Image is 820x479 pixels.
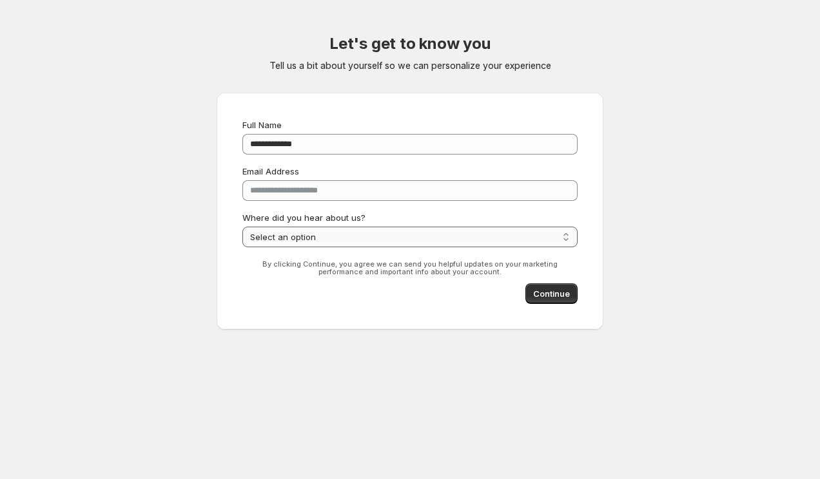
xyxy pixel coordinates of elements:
[525,283,578,304] button: Continue
[329,33,491,54] h2: Let's get to know you
[269,59,551,72] p: Tell us a bit about yourself so we can personalize your experience
[242,120,282,130] span: Full Name
[242,260,578,276] p: By clicking Continue, you agree we can send you helpful updates on your marketing performance and...
[533,287,570,300] span: Continue
[242,166,299,176] span: Email Address
[242,212,366,223] span: Where did you hear about us?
